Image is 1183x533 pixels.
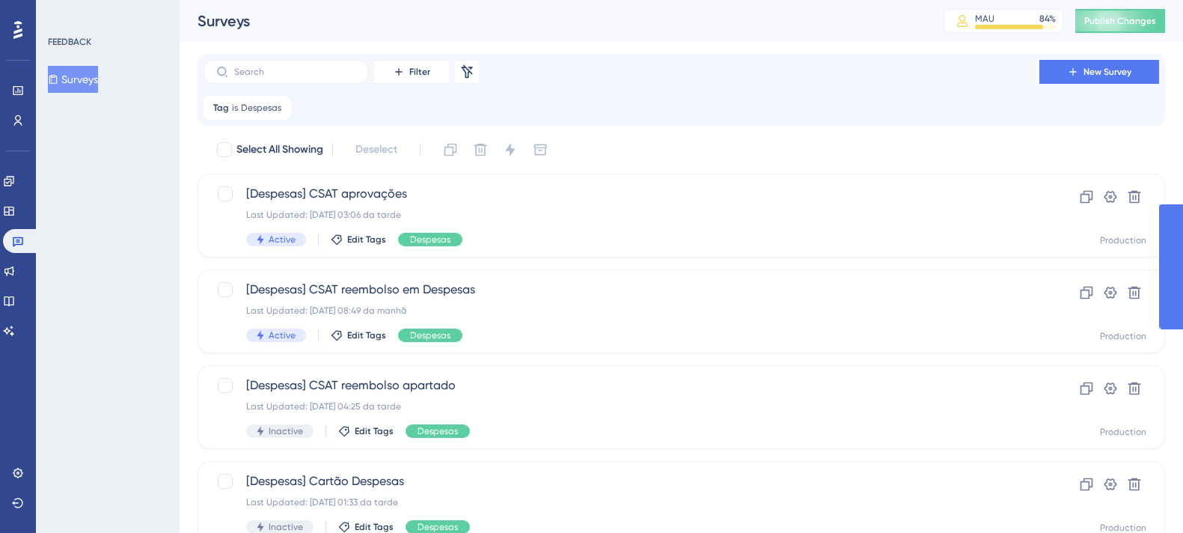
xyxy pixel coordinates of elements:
button: Publish Changes [1075,9,1165,33]
span: is [232,102,238,114]
iframe: UserGuiding AI Assistant Launcher [1120,474,1165,519]
button: Edit Tags [331,234,386,246]
span: Edit Tags [355,425,394,437]
span: Edit Tags [347,329,386,341]
span: Despesas [418,521,458,533]
button: Deselect [342,136,411,163]
span: Filter [409,66,430,78]
span: Active [269,234,296,246]
div: Last Updated: [DATE] 08:49 da manhã [246,305,997,317]
span: Despesas [418,425,458,437]
div: FEEDBACK [48,36,91,48]
button: Surveys [48,66,98,93]
button: New Survey [1039,60,1159,84]
button: Filter [374,60,449,84]
span: Despesas [410,329,450,341]
span: Deselect [355,141,397,159]
div: Production [1100,426,1146,438]
div: Production [1100,234,1146,246]
span: Select All Showing [236,141,323,159]
div: Production [1100,330,1146,342]
span: Publish Changes [1084,15,1156,27]
button: Edit Tags [338,425,394,437]
span: Edit Tags [347,234,386,246]
div: Surveys [198,10,906,31]
div: 84 % [1039,13,1056,25]
span: [Despesas] CSAT reembolso em Despesas [246,281,997,299]
span: Active [269,329,296,341]
span: Tag [213,102,229,114]
button: Edit Tags [331,329,386,341]
span: Edit Tags [355,521,394,533]
span: Inactive [269,425,303,437]
span: [Despesas] CSAT aprovações [246,185,997,203]
span: Inactive [269,521,303,533]
input: Search [234,67,355,77]
div: Last Updated: [DATE] 03:06 da tarde [246,209,997,221]
div: MAU [975,13,994,25]
span: Despesas [410,234,450,246]
span: Despesas [241,102,281,114]
span: [Despesas] CSAT reembolso apartado [246,377,997,395]
div: Last Updated: [DATE] 01:33 da tarde [246,496,997,508]
div: Last Updated: [DATE] 04:25 da tarde [246,400,997,412]
button: Edit Tags [338,521,394,533]
span: New Survey [1083,66,1131,78]
span: [Despesas] Cartão Despesas [246,472,997,490]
